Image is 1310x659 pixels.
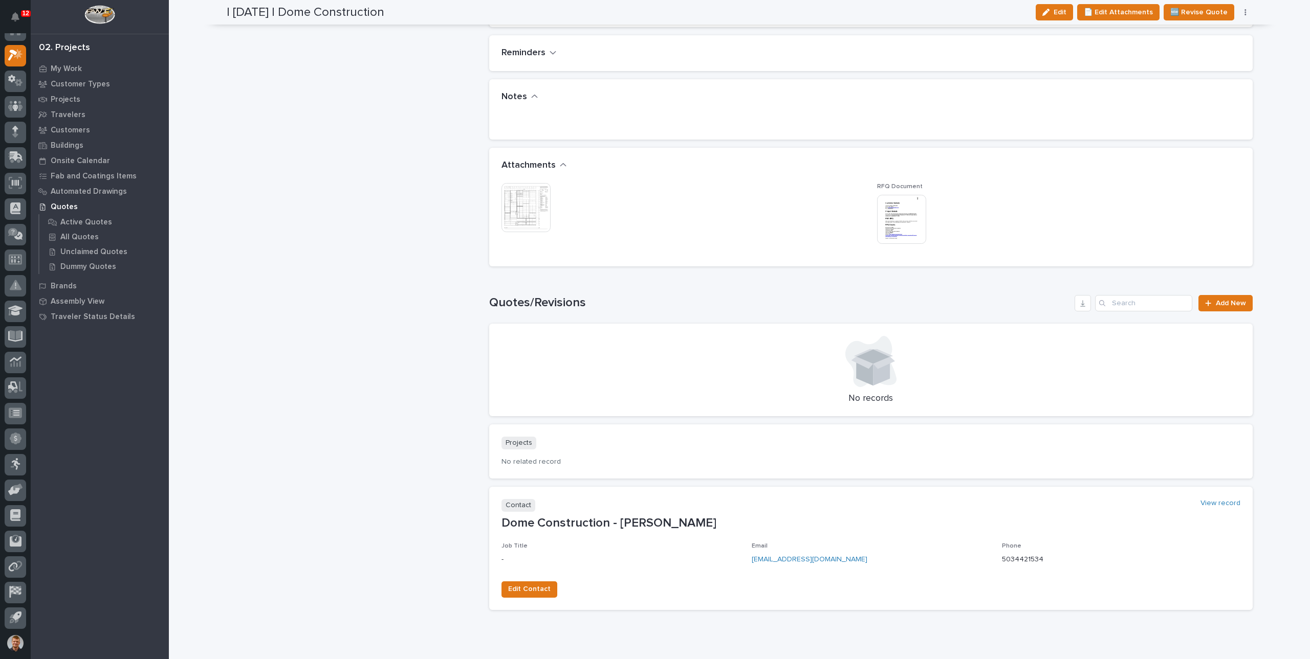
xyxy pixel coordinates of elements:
[501,516,1240,531] p: Dome Construction - [PERSON_NAME]
[31,199,169,214] a: Quotes
[752,543,768,549] span: Email
[31,184,169,199] a: Automated Drawings
[39,259,169,274] a: Dummy Quotes
[31,92,169,107] a: Projects
[1216,300,1246,307] span: Add New
[51,95,80,104] p: Projects
[501,48,545,59] h2: Reminders
[13,12,26,29] div: Notifications12
[501,92,527,103] h2: Notes
[501,393,1240,404] p: No records
[501,581,557,598] button: Edit Contact
[31,153,169,168] a: Onsite Calendar
[51,172,137,181] p: Fab and Coatings Items
[1077,4,1160,20] button: 📄 Edit Attachments
[501,92,538,103] button: Notes
[51,141,83,150] p: Buildings
[1002,543,1021,549] span: Phone
[60,247,127,257] p: Unclaimed Quotes
[31,278,169,293] a: Brands
[84,5,115,24] img: Workspace Logo
[31,138,169,153] a: Buildings
[51,64,82,74] p: My Work
[51,202,78,212] p: Quotes
[39,42,90,54] div: 02. Projects
[31,107,169,122] a: Travelers
[1036,4,1073,20] button: Edit
[60,218,112,227] p: Active Quotes
[1164,4,1234,20] button: 🆕 Revise Quote
[31,309,169,324] a: Traveler Status Details
[51,297,104,306] p: Assembly View
[31,168,169,184] a: Fab and Coatings Items
[508,583,551,595] span: Edit Contact
[501,543,528,549] span: Job Title
[60,262,116,271] p: Dummy Quotes
[51,126,90,135] p: Customers
[51,282,77,291] p: Brands
[5,632,26,654] button: users-avatar
[51,187,127,196] p: Automated Drawings
[501,458,1240,466] p: No related record
[51,80,110,89] p: Customer Types
[39,244,169,259] a: Unclaimed Quotes
[877,184,923,190] span: RFQ Document
[23,10,29,17] p: 12
[489,296,1071,310] h1: Quotes/Revisions
[501,554,739,565] p: -
[1170,6,1228,18] span: 🆕 Revise Quote
[60,233,99,242] p: All Quotes
[31,122,169,138] a: Customers
[1095,295,1192,311] input: Search
[5,6,26,28] button: Notifications
[501,48,557,59] button: Reminders
[752,556,867,563] a: [EMAIL_ADDRESS][DOMAIN_NAME]
[39,230,169,244] a: All Quotes
[1200,499,1240,508] a: View record
[31,61,169,76] a: My Work
[501,160,567,171] button: Attachments
[1002,556,1043,563] a: 5034421534
[227,5,384,20] h2: | [DATE] | Dome Construction
[51,312,135,322] p: Traveler Status Details
[1084,6,1153,18] span: 📄 Edit Attachments
[31,293,169,309] a: Assembly View
[501,499,535,512] p: Contact
[39,215,169,229] a: Active Quotes
[501,160,556,171] h2: Attachments
[51,156,110,166] p: Onsite Calendar
[1054,8,1066,17] span: Edit
[31,76,169,92] a: Customer Types
[501,437,536,449] p: Projects
[1198,295,1252,311] a: Add New
[51,110,85,120] p: Travelers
